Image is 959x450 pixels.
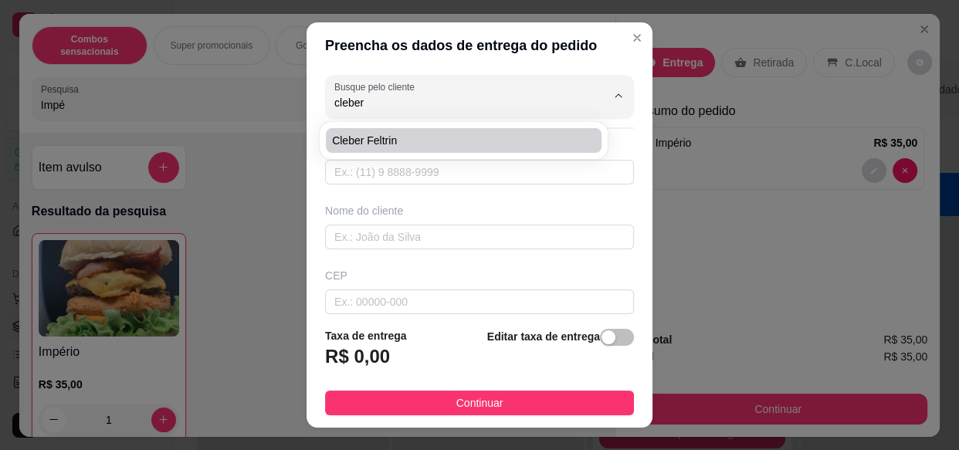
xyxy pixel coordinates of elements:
header: Preencha os dados de entrega do pedido [307,22,652,69]
strong: Taxa de entrega [325,330,407,342]
input: Ex.: (11) 9 8888-9999 [325,160,634,184]
h3: R$ 0,00 [325,344,390,369]
input: Ex.: João da Silva [325,225,634,249]
span: cleber feltrin [332,133,580,148]
input: Busque pelo cliente [334,95,581,110]
div: CEP [325,268,634,283]
input: Ex.: 00000-000 [325,289,634,314]
ul: Suggestions [326,128,601,153]
label: Busque pelo cliente [334,80,420,93]
button: Close [625,25,649,50]
strong: Editar taxa de entrega [487,330,600,343]
div: Nome do cliente [325,203,634,218]
span: Continuar [456,394,503,411]
div: Suggestions [323,125,605,156]
button: Show suggestions [606,83,631,108]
